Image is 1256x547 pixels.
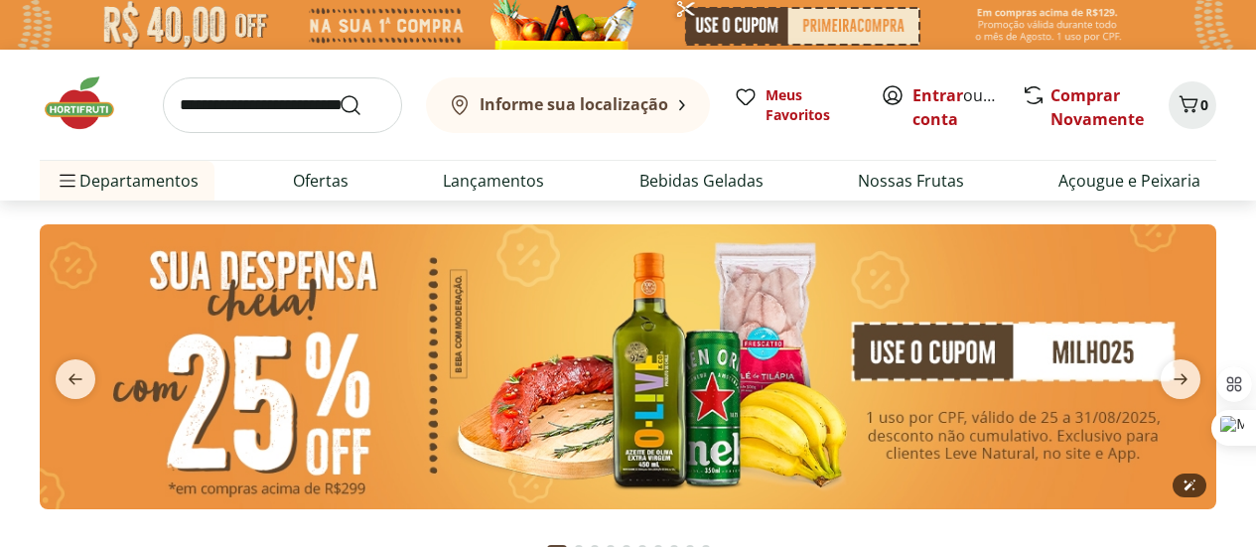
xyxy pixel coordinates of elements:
a: Lançamentos [443,169,544,193]
span: ou [912,83,1001,131]
span: 0 [1200,95,1208,114]
b: Informe sua localização [480,93,668,115]
img: Hortifruti [40,73,139,133]
button: Carrinho [1169,81,1216,129]
button: previous [40,359,111,399]
a: Açougue e Peixaria [1058,169,1200,193]
span: Meus Favoritos [766,85,857,125]
a: Criar conta [912,84,1022,130]
input: search [163,77,402,133]
span: Departamentos [56,157,199,205]
a: Comprar Novamente [1050,84,1144,130]
a: Entrar [912,84,963,106]
button: Submit Search [339,93,386,117]
button: Informe sua localização [426,77,710,133]
a: Ofertas [293,169,349,193]
a: Meus Favoritos [734,85,857,125]
button: Menu [56,157,79,205]
button: next [1145,359,1216,399]
a: Nossas Frutas [858,169,964,193]
a: Bebidas Geladas [639,169,764,193]
img: cupom [40,224,1216,509]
